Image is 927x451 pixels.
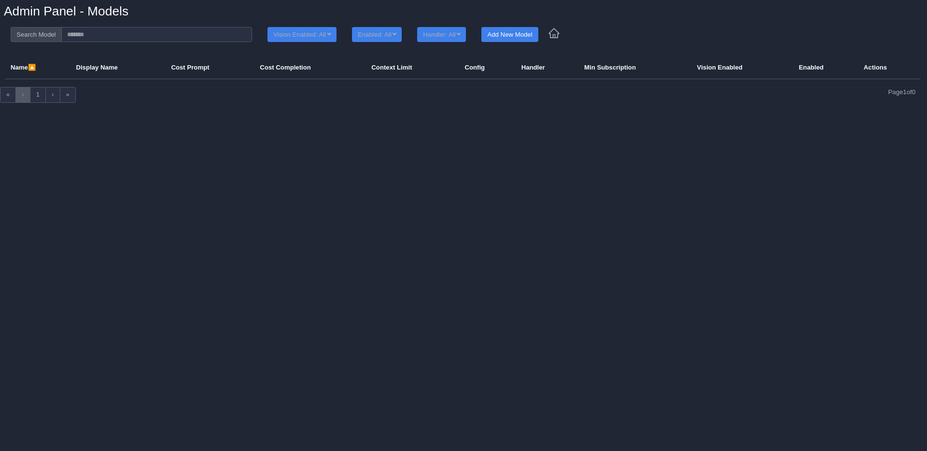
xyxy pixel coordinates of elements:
span: › [52,91,54,98]
div: Handler [521,62,573,72]
div: Min Subscription [584,62,686,72]
button: Handler: All [417,27,466,42]
div: Display Name [76,62,159,72]
span: Search Model [11,27,62,42]
div: Enabled [799,62,852,72]
div: Vision Enabled [697,62,787,72]
h1: Admin Panel - Models [4,4,128,19]
div: Context Limit [371,62,453,72]
span: « [6,91,10,98]
span: Page 1 of 0 [888,87,916,111]
a: 1 [30,87,46,103]
div: Config [464,62,509,72]
div: Name 🔼 [11,62,64,72]
span: » [66,91,70,98]
button: Enabled: All [352,27,402,42]
button: Vision Enabled: All [267,27,337,42]
div: Cost Completion [260,62,360,72]
button: Add New Model [481,27,538,42]
div: Actions [864,62,914,72]
div: Cost Prompt [171,62,248,72]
